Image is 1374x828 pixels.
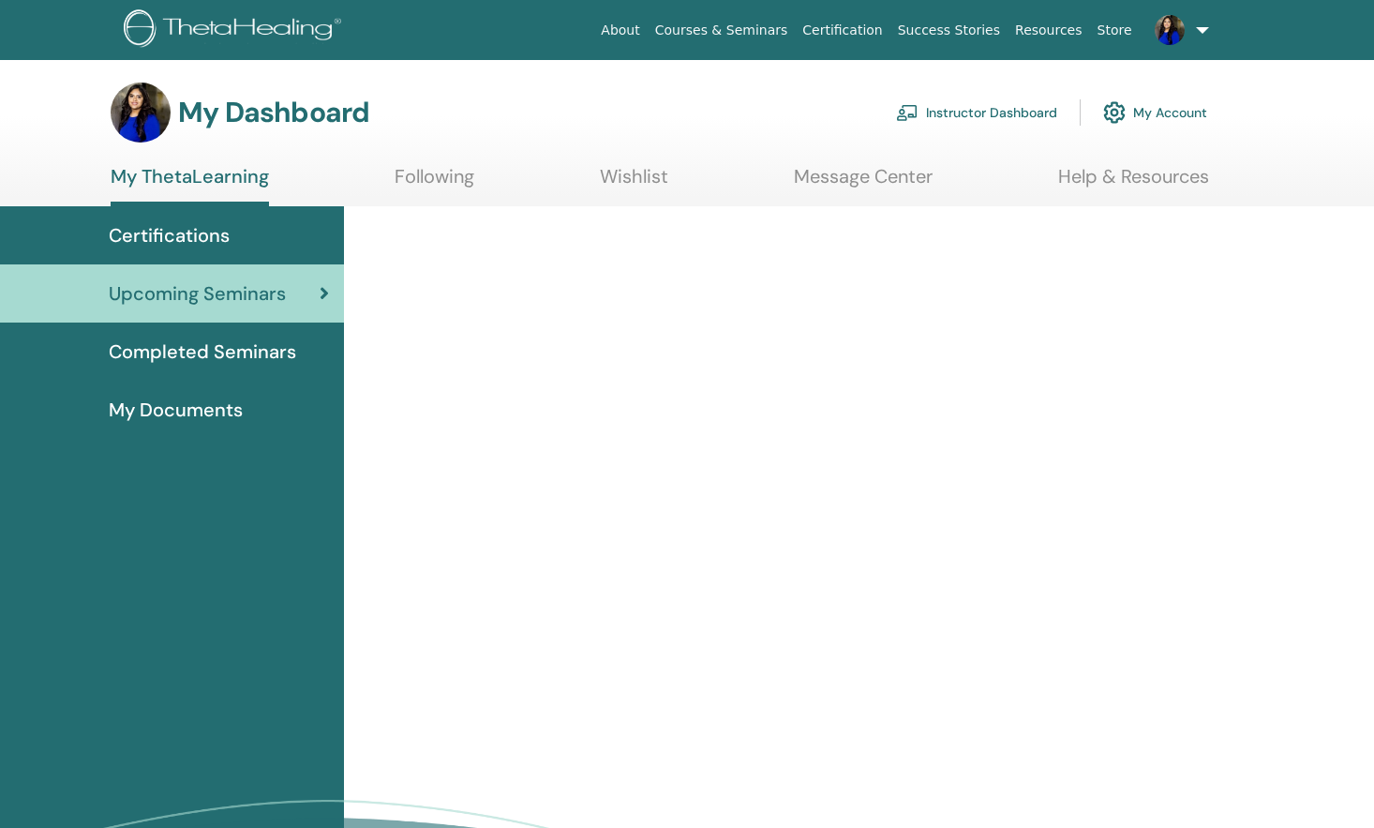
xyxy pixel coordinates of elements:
[1103,92,1207,133] a: My Account
[795,13,889,48] a: Certification
[395,165,474,202] a: Following
[593,13,647,48] a: About
[896,92,1057,133] a: Instructor Dashboard
[1008,13,1090,48] a: Resources
[111,165,269,206] a: My ThetaLearning
[1103,97,1126,128] img: cog.svg
[794,165,933,202] a: Message Center
[648,13,796,48] a: Courses & Seminars
[178,96,369,129] h3: My Dashboard
[124,9,348,52] img: logo.png
[109,396,243,424] span: My Documents
[600,165,668,202] a: Wishlist
[1155,15,1185,45] img: default.jpg
[109,221,230,249] span: Certifications
[890,13,1008,48] a: Success Stories
[111,83,171,143] img: default.jpg
[896,104,918,121] img: chalkboard-teacher.svg
[1090,13,1140,48] a: Store
[109,279,286,308] span: Upcoming Seminars
[1058,165,1209,202] a: Help & Resources
[109,338,296,366] span: Completed Seminars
